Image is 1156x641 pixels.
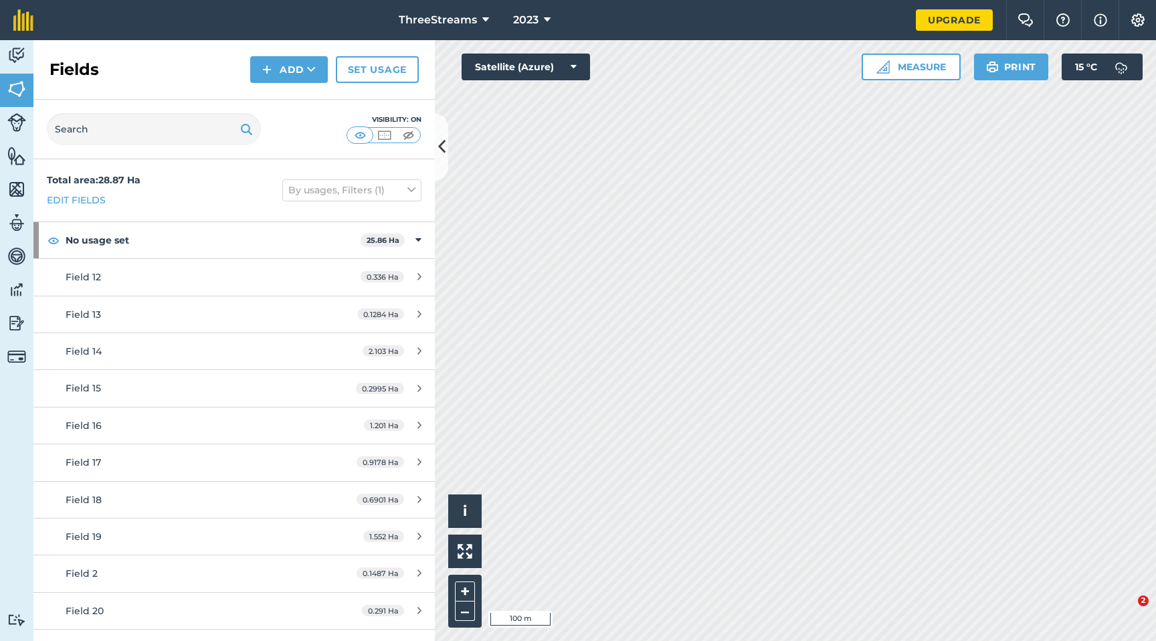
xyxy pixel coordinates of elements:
[513,12,539,28] span: 2023
[455,602,475,621] button: –
[47,193,106,207] a: Edit fields
[66,308,101,320] span: Field 13
[7,280,26,300] img: svg+xml;base64,PD94bWwgdmVyc2lvbj0iMS4wIiBlbmNvZGluZz0idXRmLTgiPz4KPCEtLSBHZW5lcmF0b3I6IEFkb2JlIE...
[367,236,399,245] strong: 25.86 Ha
[33,296,435,333] a: Field 130.1284 Ha
[876,60,890,74] img: Ruler icon
[916,9,993,31] a: Upgrade
[33,482,435,518] a: Field 180.6901 Ha
[7,113,26,132] img: svg+xml;base64,PD94bWwgdmVyc2lvbj0iMS4wIiBlbmNvZGluZz0idXRmLTgiPz4KPCEtLSBHZW5lcmF0b3I6IEFkb2JlIE...
[33,333,435,369] a: Field 142.103 Ha
[240,121,253,137] img: svg+xml;base64,PHN2ZyB4bWxucz0iaHR0cDovL3d3dy53My5vcmcvMjAwMC9zdmciIHdpZHRoPSIxOSIgaGVpZ2h0PSIyNC...
[7,179,26,199] img: svg+xml;base64,PHN2ZyB4bWxucz0iaHR0cDovL3d3dy53My5vcmcvMjAwMC9zdmciIHdpZHRoPSI1NiIgaGVpZ2h0PSI2MC...
[7,146,26,166] img: svg+xml;base64,PHN2ZyB4bWxucz0iaHR0cDovL3d3dy53My5vcmcvMjAwMC9zdmciIHdpZHRoPSI1NiIgaGVpZ2h0PSI2MC...
[282,179,421,201] button: By usages, Filters (1)
[364,420,404,431] span: 1.201 Ha
[356,383,404,394] span: 0.2995 Ha
[347,114,421,125] div: Visibility: On
[66,605,104,617] span: Field 20
[66,420,102,432] span: Field 16
[66,456,101,468] span: Field 17
[7,213,26,233] img: svg+xml;base64,PD94bWwgdmVyc2lvbj0iMS4wIiBlbmNvZGluZz0idXRmLTgiPz4KPCEtLSBHZW5lcmF0b3I6IEFkb2JlIE...
[399,12,477,28] span: ThreeStreams
[448,494,482,528] button: i
[47,113,261,145] input: Search
[13,9,33,31] img: fieldmargin Logo
[33,593,435,629] a: Field 200.291 Ha
[33,407,435,444] a: Field 161.201 Ha
[262,62,272,78] img: svg+xml;base64,PHN2ZyB4bWxucz0iaHR0cDovL3d3dy53My5vcmcvMjAwMC9zdmciIHdpZHRoPSIxNCIgaGVpZ2h0PSIyNC...
[357,308,404,320] span: 0.1284 Ha
[463,502,467,519] span: i
[336,56,419,83] a: Set usage
[7,79,26,99] img: svg+xml;base64,PHN2ZyB4bWxucz0iaHR0cDovL3d3dy53My5vcmcvMjAwMC9zdmciIHdpZHRoPSI1NiIgaGVpZ2h0PSI2MC...
[66,494,102,506] span: Field 18
[66,345,102,357] span: Field 14
[376,128,393,142] img: svg+xml;base64,PHN2ZyB4bWxucz0iaHR0cDovL3d3dy53My5vcmcvMjAwMC9zdmciIHdpZHRoPSI1MCIgaGVpZ2h0PSI0MC...
[50,59,99,80] h2: Fields
[986,59,999,75] img: svg+xml;base64,PHN2ZyB4bWxucz0iaHR0cDovL3d3dy53My5vcmcvMjAwMC9zdmciIHdpZHRoPSIxOSIgaGVpZ2h0PSIyNC...
[33,519,435,555] a: Field 191.552 Ha
[400,128,417,142] img: svg+xml;base64,PHN2ZyB4bWxucz0iaHR0cDovL3d3dy53My5vcmcvMjAwMC9zdmciIHdpZHRoPSI1MCIgaGVpZ2h0PSI0MC...
[66,222,361,258] strong: No usage set
[7,614,26,626] img: svg+xml;base64,PD94bWwgdmVyc2lvbj0iMS4wIiBlbmNvZGluZz0idXRmLTgiPz4KPCEtLSBHZW5lcmF0b3I6IEFkb2JlIE...
[66,271,101,283] span: Field 12
[1055,13,1071,27] img: A question mark icon
[361,271,404,282] span: 0.336 Ha
[33,259,435,295] a: Field 120.336 Ha
[357,456,404,468] span: 0.9178 Ha
[66,531,102,543] span: Field 19
[66,382,101,394] span: Field 15
[66,567,98,579] span: Field 2
[363,531,404,542] span: 1.552 Ha
[7,45,26,66] img: svg+xml;base64,PD94bWwgdmVyc2lvbj0iMS4wIiBlbmNvZGluZz0idXRmLTgiPz4KPCEtLSBHZW5lcmF0b3I6IEFkb2JlIE...
[462,54,590,80] button: Satellite (Azure)
[7,347,26,366] img: svg+xml;base64,PD94bWwgdmVyc2lvbj0iMS4wIiBlbmNvZGluZz0idXRmLTgiPz4KPCEtLSBHZW5lcmF0b3I6IEFkb2JlIE...
[47,232,60,248] img: svg+xml;base64,PHN2ZyB4bWxucz0iaHR0cDovL3d3dy53My5vcmcvMjAwMC9zdmciIHdpZHRoPSIxOCIgaGVpZ2h0PSIyNC...
[47,174,140,186] strong: Total area : 28.87 Ha
[974,54,1049,80] button: Print
[33,444,435,480] a: Field 170.9178 Ha
[250,56,328,83] button: Add
[1018,13,1034,27] img: Two speech bubbles overlapping with the left bubble in the forefront
[1094,12,1107,28] img: svg+xml;base64,PHN2ZyB4bWxucz0iaHR0cDovL3d3dy53My5vcmcvMjAwMC9zdmciIHdpZHRoPSIxNyIgaGVpZ2h0PSIxNy...
[1075,54,1097,80] span: 15 ° C
[1130,13,1146,27] img: A cog icon
[357,567,404,579] span: 0.1487 Ha
[7,246,26,266] img: svg+xml;base64,PD94bWwgdmVyc2lvbj0iMS4wIiBlbmNvZGluZz0idXRmLTgiPz4KPCEtLSBHZW5lcmF0b3I6IEFkb2JlIE...
[1108,54,1135,80] img: svg+xml;base64,PD94bWwgdmVyc2lvbj0iMS4wIiBlbmNvZGluZz0idXRmLTgiPz4KPCEtLSBHZW5lcmF0b3I6IEFkb2JlIE...
[1111,596,1143,628] iframe: Intercom live chat
[33,222,435,258] div: No usage set25.86 Ha
[862,54,961,80] button: Measure
[1062,54,1143,80] button: 15 °C
[458,544,472,559] img: Four arrows, one pointing top left, one top right, one bottom right and the last bottom left
[33,370,435,406] a: Field 150.2995 Ha
[1138,596,1149,606] span: 2
[7,313,26,333] img: svg+xml;base64,PD94bWwgdmVyc2lvbj0iMS4wIiBlbmNvZGluZz0idXRmLTgiPz4KPCEtLSBHZW5lcmF0b3I6IEFkb2JlIE...
[33,555,435,591] a: Field 20.1487 Ha
[455,581,475,602] button: +
[362,605,404,616] span: 0.291 Ha
[363,345,404,357] span: 2.103 Ha
[352,128,369,142] img: svg+xml;base64,PHN2ZyB4bWxucz0iaHR0cDovL3d3dy53My5vcmcvMjAwMC9zdmciIHdpZHRoPSI1MCIgaGVpZ2h0PSI0MC...
[357,494,404,505] span: 0.6901 Ha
